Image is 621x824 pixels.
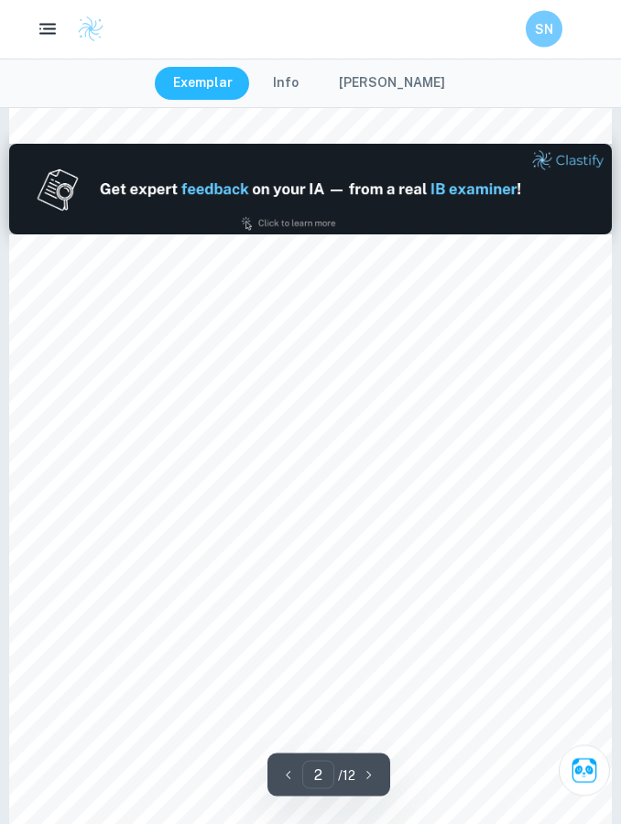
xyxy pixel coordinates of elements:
[534,19,555,39] h6: SN
[9,145,612,235] img: Ad
[66,16,104,43] a: Clastify logo
[338,765,355,786] p: / 12
[77,16,104,43] img: Clastify logo
[526,11,562,48] button: SN
[321,67,463,100] button: [PERSON_NAME]
[559,745,610,797] button: Ask Clai
[155,67,251,100] button: Exemplar
[255,67,317,100] button: Info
